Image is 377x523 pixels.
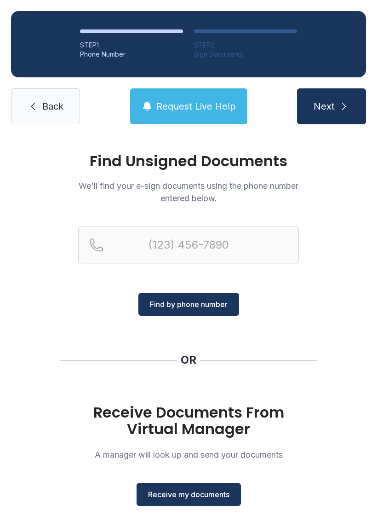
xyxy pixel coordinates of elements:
[78,180,299,204] p: We'll find your e-sign documents using the phone number entered below.
[194,50,297,59] div: Sign Documents
[181,353,196,367] div: OR
[78,404,299,437] h1: Receive Documents From Virtual Manager
[150,299,228,310] span: Find by phone number
[148,489,229,500] span: Receive my documents
[314,100,335,113] span: Next
[156,100,236,113] span: Request Live Help
[80,41,183,50] div: STEP 1
[42,100,63,113] span: Back
[78,448,299,461] p: A manager will look up and send your documents
[78,227,299,263] input: Reservation phone number
[78,154,299,169] h1: Find Unsigned Documents
[194,41,297,50] div: STEP 2
[80,50,183,59] div: Phone Number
